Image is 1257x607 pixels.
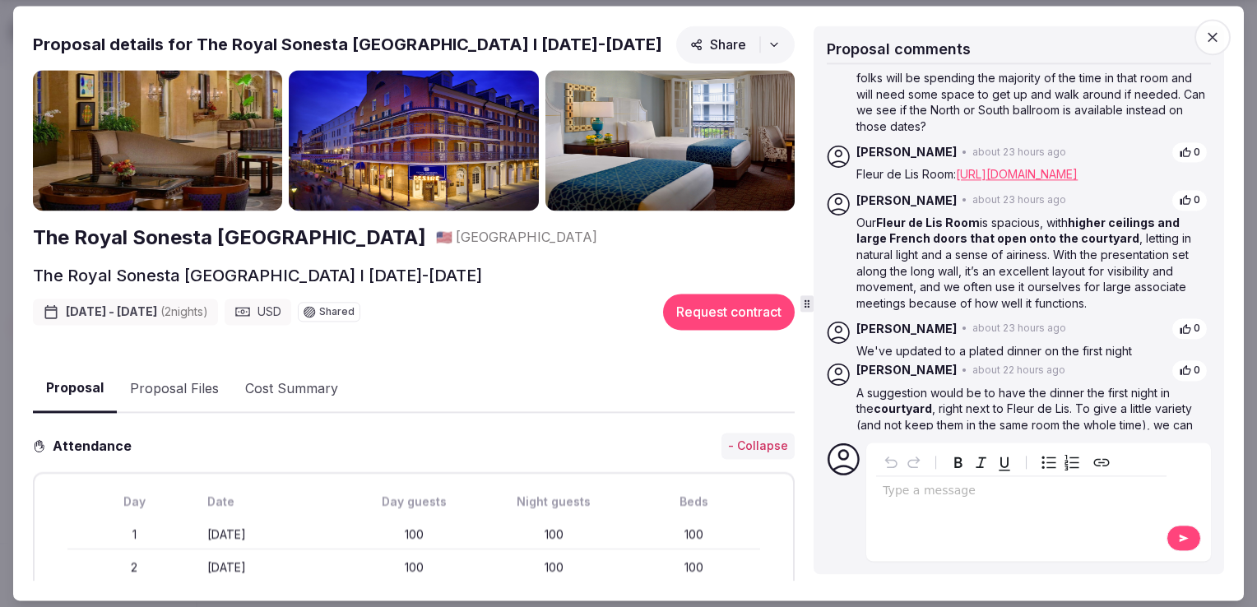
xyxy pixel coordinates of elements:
img: Gallery photo 2 [289,70,538,211]
button: 0 [1171,318,1208,341]
strong: higher ceilings and large French doors that open onto the courtyard [856,215,1180,246]
h2: Proposal details for The Royal Sonesta [GEOGRAPHIC_DATA] I [DATE]-[DATE] [33,33,662,56]
h2: The Royal Sonesta [GEOGRAPHIC_DATA] I [DATE]-[DATE] [33,265,482,288]
button: - Collapse [721,433,795,460]
a: The Royal Sonesta [GEOGRAPHIC_DATA] [33,224,426,252]
span: 0 [1194,322,1200,336]
button: Bold [947,452,970,475]
span: • [962,193,967,207]
button: Numbered list [1060,452,1083,475]
p: One other thing - The Acadia Suite feels too crowded. It's long and narrow with low ceilings. We ... [856,6,1208,135]
div: 100 [487,526,620,543]
p: Fleur de Lis Room: [856,167,1208,183]
div: Date [207,493,341,510]
strong: courtyard [874,402,932,416]
div: 100 [627,526,760,543]
div: 100 [347,526,480,543]
div: editable markdown [876,477,1167,510]
button: Proposal [33,365,117,414]
strong: Fleur de Lis Room [876,215,980,229]
div: Night guests [487,493,620,510]
span: ( 2 night s ) [160,305,208,319]
span: 0 [1194,146,1200,160]
span: [GEOGRAPHIC_DATA] [456,229,597,247]
span: • [962,146,967,160]
button: Proposal Files [117,365,232,413]
span: 0 [1194,364,1200,378]
img: Gallery photo 3 [545,70,795,211]
button: Share [676,25,795,63]
div: USD [225,299,291,326]
img: Gallery photo 1 [33,70,282,211]
button: 0 [1171,189,1208,211]
span: about 22 hours ago [972,364,1065,378]
span: 🇺🇸 [436,229,452,246]
a: [URL][DOMAIN_NAME] [956,168,1078,182]
span: Shared [319,308,355,317]
span: [PERSON_NAME] [856,363,957,379]
span: about 23 hours ago [972,146,1066,160]
div: Beds [627,493,760,510]
span: about 23 hours ago [972,193,1066,207]
span: [PERSON_NAME] [856,192,957,209]
span: [PERSON_NAME] [856,145,957,161]
div: 100 [487,559,620,576]
span: 0 [1194,193,1200,207]
span: • [962,322,967,336]
div: 100 [347,559,480,576]
button: 🇺🇸 [436,229,452,247]
span: [PERSON_NAME] [856,321,957,337]
div: 1 [67,526,201,543]
span: • [962,364,967,378]
button: Request contract [663,294,795,331]
button: Underline [993,452,1016,475]
div: Day guests [347,493,480,510]
div: Day [67,493,201,510]
span: about 23 hours ago [972,322,1066,336]
button: 0 [1171,359,1208,382]
button: 0 [1171,141,1208,164]
button: Italic [970,452,993,475]
span: Share [690,36,746,53]
button: Bulleted list [1037,452,1060,475]
div: [DATE] [207,559,341,576]
span: Proposal comments [827,40,971,58]
button: Create link [1090,452,1113,475]
p: Our is spacious, with , letting in natural light and a sense of airiness. With the presentation s... [856,215,1208,312]
p: A suggestion would be to have the dinner the first night in the , right next to Fleur de Lis. To ... [856,385,1208,449]
button: Cost Summary [232,365,351,413]
h3: Attendance [46,436,145,456]
div: 2 [67,559,201,576]
p: We've updated to a plated dinner on the first night [856,344,1208,360]
div: 100 [627,559,760,576]
span: [DATE] - [DATE] [66,304,208,321]
div: [DATE] [207,526,341,543]
div: toggle group [1037,452,1083,475]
